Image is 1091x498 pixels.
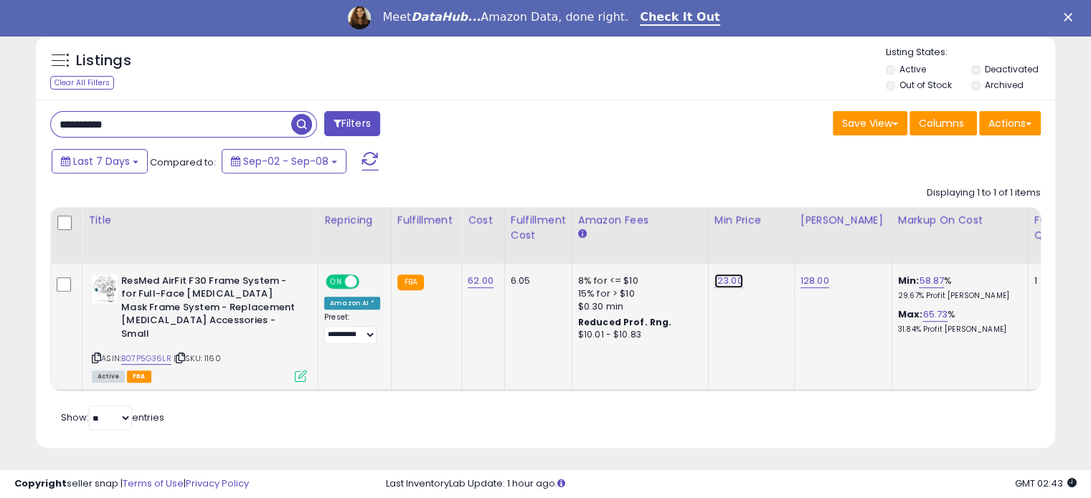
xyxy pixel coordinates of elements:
[714,213,788,228] div: Min Price
[898,307,923,321] b: Max:
[1034,213,1084,243] div: Fulfillable Quantity
[899,79,952,91] label: Out of Stock
[511,213,566,243] div: Fulfillment Cost
[468,213,499,228] div: Cost
[892,207,1028,264] th: The percentage added to the cost of goods (COGS) that forms the calculator for Min & Max prices.
[123,477,184,490] a: Terms of Use
[386,477,1077,491] div: Last InventoryLab Update: 1 hour ago.
[919,274,944,288] a: 58.87
[714,274,743,288] a: 123.00
[984,79,1023,91] label: Archived
[324,297,380,310] div: Amazon AI *
[357,275,380,287] span: OFF
[898,213,1022,228] div: Markup on Cost
[150,155,216,169] span: Compared to:
[397,274,424,290] small: FBA
[324,213,385,228] div: Repricing
[898,325,1017,335] p: 31.84% Profit [PERSON_NAME]
[186,477,249,490] a: Privacy Policy
[511,274,561,287] div: 6.05
[800,213,886,228] div: [PERSON_NAME]
[898,291,1017,301] p: 29.67% Profit [PERSON_NAME]
[382,10,628,24] div: Meet Amazon Data, done right.
[898,274,1017,301] div: %
[324,312,380,345] div: Preset:
[468,274,493,288] a: 62.00
[898,274,920,287] b: Min:
[910,111,977,135] button: Columns
[121,353,171,365] a: B07P5G36LR
[92,274,118,303] img: 41IocZo15lL._SL40_.jpg
[979,111,1041,135] button: Actions
[324,111,380,136] button: Filters
[800,274,829,288] a: 128.00
[121,274,296,345] b: ResMed AirFit F30 Frame System - for Full-Face [MEDICAL_DATA] Mask Frame System - Replacement [ME...
[578,300,697,313] div: $0.30 min
[886,46,1055,59] p: Listing States:
[348,6,371,29] img: Profile image for Georgie
[578,274,697,287] div: 8% for <= $10
[984,63,1038,75] label: Deactivated
[411,10,481,24] i: DataHub...
[898,308,1017,335] div: %
[919,116,964,130] span: Columns
[14,477,67,490] strong: Copyright
[578,287,697,300] div: 15% for > $10
[1015,477,1077,490] span: 2025-09-16 02:43 GMT
[61,411,164,424] span: Show: entries
[222,149,346,173] button: Sep-02 - Sep-08
[397,213,455,228] div: Fulfillment
[127,370,151,383] span: FBA
[174,353,221,364] span: | SKU: 1160
[1034,274,1079,287] div: 1
[92,370,125,383] span: All listings currently available for purchase on Amazon
[899,63,926,75] label: Active
[243,154,329,168] span: Sep-02 - Sep-08
[833,111,907,135] button: Save View
[327,275,345,287] span: ON
[578,329,697,341] div: $10.01 - $10.83
[52,149,148,173] button: Last 7 Days
[73,154,130,168] span: Last 7 Days
[1064,13,1078,21] div: Close
[50,76,114,90] div: Clear All Filters
[578,228,587,241] small: Amazon Fees.
[578,213,702,228] div: Amazon Fees
[14,477,249,491] div: seller snap | |
[88,213,312,228] div: Title
[578,316,672,328] b: Reduced Prof. Rng.
[640,10,720,26] a: Check It Out
[927,186,1041,200] div: Displaying 1 to 1 of 1 items
[76,51,131,71] h5: Listings
[922,307,948,322] a: 65.73
[92,274,307,380] div: ASIN:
